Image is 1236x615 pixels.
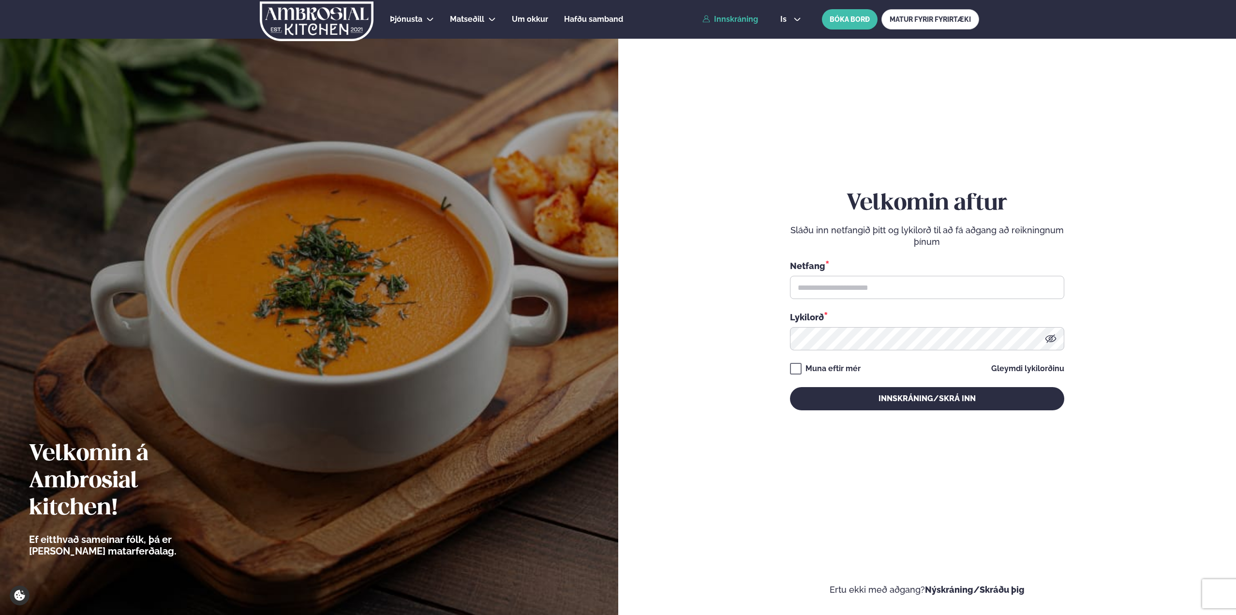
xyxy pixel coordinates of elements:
[647,584,1207,596] p: Ertu ekki með aðgang?
[790,225,1064,248] p: Sláðu inn netfangið þitt og lykilorð til að fá aðgang að reikningnum þínum
[925,585,1025,595] a: Nýskráning/Skráðu þig
[991,365,1064,373] a: Gleymdi lykilorðinu
[780,15,789,23] span: is
[390,14,422,25] a: Þjónusta
[512,15,548,24] span: Um okkur
[259,1,374,41] img: logo
[881,9,979,30] a: MATUR FYRIR FYRIRTÆKI
[29,441,230,522] h2: Velkomin á Ambrosial kitchen!
[564,14,623,25] a: Hafðu samband
[450,15,484,24] span: Matseðill
[790,190,1064,217] h2: Velkomin aftur
[564,15,623,24] span: Hafðu samband
[822,9,878,30] button: BÓKA BORÐ
[450,14,484,25] a: Matseðill
[790,311,1064,323] div: Lykilorð
[29,534,230,557] p: Ef eitthvað sameinar fólk, þá er [PERSON_NAME] matarferðalag.
[790,387,1064,410] button: Innskráning/Skrá inn
[390,15,422,24] span: Þjónusta
[773,15,809,23] button: is
[790,259,1064,272] div: Netfang
[702,15,758,24] a: Innskráning
[10,585,30,605] a: Cookie settings
[512,14,548,25] a: Um okkur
